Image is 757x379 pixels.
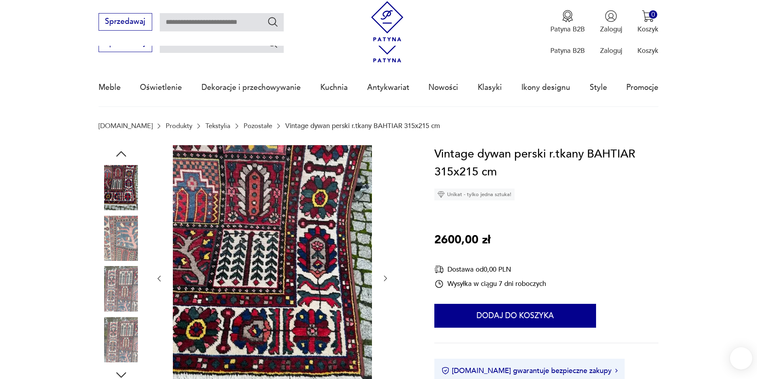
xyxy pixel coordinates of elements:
[434,145,658,181] h1: Vintage dywan perski r.tkany BAHTIAR 315x215 cm
[205,122,230,130] a: Tekstylia
[434,264,546,274] div: Dostawa od 0,00 PLN
[730,347,752,369] iframe: Smartsupp widget button
[550,46,585,55] p: Patyna B2B
[550,25,585,34] p: Patyna B2B
[438,191,445,198] img: Ikona diamentu
[367,1,407,41] img: Patyna - sklep z meblami i dekoracjami vintage
[367,69,409,106] a: Antykwariat
[434,304,596,328] button: Dodaj do koszyka
[561,10,574,22] img: Ikona medalu
[626,69,658,106] a: Promocje
[140,69,182,106] a: Oświetlenie
[605,10,617,22] img: Ikonka użytkownika
[99,41,152,47] a: Sprzedawaj
[201,69,301,106] a: Dekoracje i przechowywanie
[428,69,458,106] a: Nowości
[267,16,279,27] button: Szukaj
[637,46,658,55] p: Koszyk
[166,122,192,130] a: Produkty
[99,165,144,210] img: Zdjęcie produktu Vintage dywan perski r.tkany BAHTIAR 315x215 cm
[550,10,585,34] a: Ikona medaluPatyna B2B
[637,10,658,34] button: 0Koszyk
[478,69,502,106] a: Klasyki
[320,69,348,106] a: Kuchnia
[99,216,144,261] img: Zdjęcie produktu Vintage dywan perski r.tkany BAHTIAR 315x215 cm
[441,367,449,375] img: Ikona certyfikatu
[99,69,121,106] a: Meble
[434,279,546,289] div: Wysyłka w ciągu 7 dni roboczych
[99,122,153,130] a: [DOMAIN_NAME]
[521,69,570,106] a: Ikony designu
[600,10,622,34] button: Zaloguj
[600,46,622,55] p: Zaloguj
[649,10,657,19] div: 0
[434,264,444,274] img: Ikona dostawy
[99,19,152,25] a: Sprzedawaj
[99,317,144,362] img: Zdjęcie produktu Vintage dywan perski r.tkany BAHTIAR 315x215 cm
[590,69,607,106] a: Style
[441,366,618,376] button: [DOMAIN_NAME] gwarantuje bezpieczne zakupy
[285,122,440,130] p: Vintage dywan perski r.tkany BAHTIAR 315x215 cm
[244,122,272,130] a: Pozostałe
[600,25,622,34] p: Zaloguj
[434,189,515,200] div: Unikat - tylko jedna sztuka!
[267,37,279,49] button: Szukaj
[550,10,585,34] button: Patyna B2B
[99,13,152,31] button: Sprzedawaj
[99,266,144,312] img: Zdjęcie produktu Vintage dywan perski r.tkany BAHTIAR 315x215 cm
[434,231,490,249] p: 2600,00 zł
[615,369,618,373] img: Ikona strzałki w prawo
[642,10,654,22] img: Ikona koszyka
[637,25,658,34] p: Koszyk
